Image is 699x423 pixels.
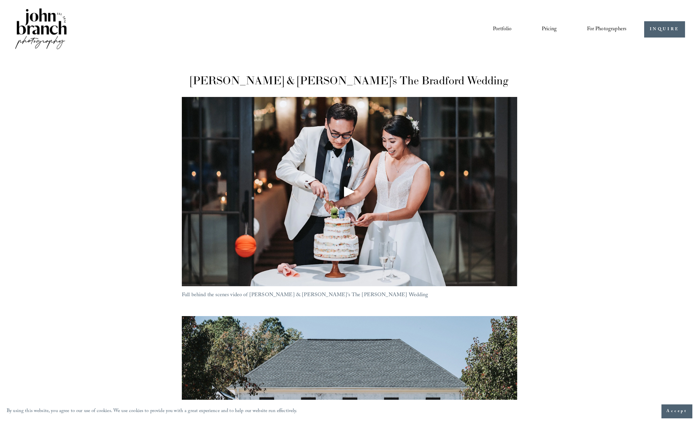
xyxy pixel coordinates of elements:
a: INQUIRE [644,21,685,38]
button: Accept [661,404,692,418]
span: For Photographers [587,24,627,35]
p: Full behind the scenes video of [PERSON_NAME] & [PERSON_NAME]'s The [PERSON_NAME] Wedding [182,290,517,300]
div: Play [341,184,357,200]
span: Accept [666,408,687,415]
p: By using this website, you agree to our use of cookies. We use cookies to provide you with a grea... [7,407,297,416]
a: Portfolio [493,24,512,35]
a: Pricing [542,24,557,35]
h1: [PERSON_NAME] & [PERSON_NAME]’s The Bradford Wedding [182,73,517,88]
a: folder dropdown [587,24,627,35]
img: John Branch IV Photography [14,7,68,52]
